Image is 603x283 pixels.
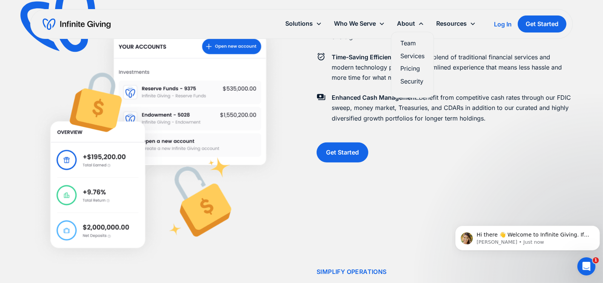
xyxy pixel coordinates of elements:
[436,19,467,29] div: Resources
[43,18,111,30] a: home
[452,210,603,263] iframe: Intercom notifications message
[334,19,376,29] div: Who We Serve
[494,21,512,27] div: Log In
[494,20,512,29] a: Log In
[332,93,573,124] p: Benefit from competitive cash rates through our FDIC sweep, money market, Treasuries, and CDARs i...
[332,52,573,83] p: Our unique blend of traditional financial services and modern technology provide a streamlined ex...
[332,53,400,61] strong: Time-Saving Efficiency:
[577,257,595,275] iframe: Intercom live chat
[400,38,425,48] a: Team
[593,257,599,263] span: 1
[397,19,415,29] div: About
[317,142,368,162] a: Get Started
[518,15,566,32] a: Get Started
[285,19,313,29] div: Solutions
[317,267,387,277] div: simplify operations
[391,32,434,98] nav: About
[391,15,430,32] div: About
[332,94,419,101] strong: Enhanced Cash Management:
[279,15,328,32] div: Solutions
[328,15,391,32] div: Who We Serve
[430,15,482,32] div: Resources
[400,63,425,74] a: Pricing
[400,76,425,87] a: Security
[400,51,425,61] a: Services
